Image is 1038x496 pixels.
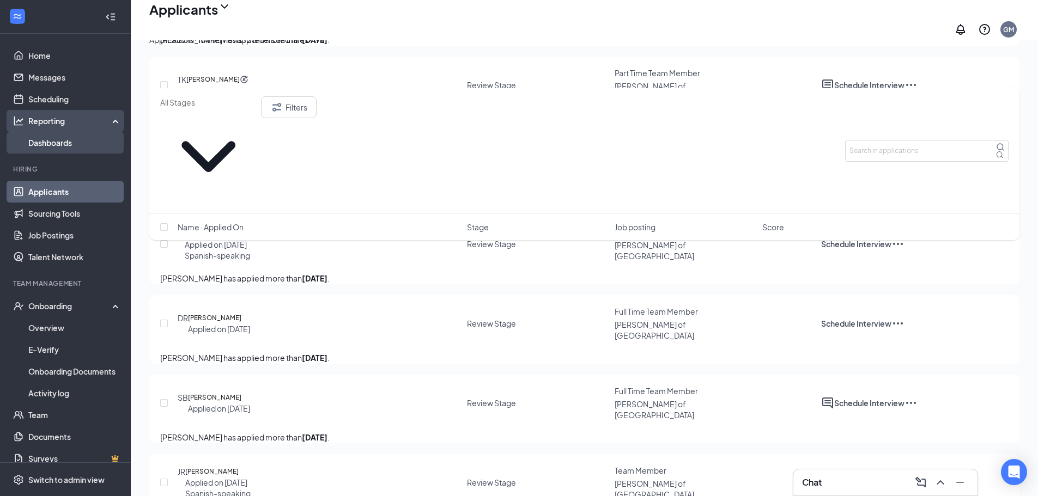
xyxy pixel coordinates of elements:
svg: Minimize [954,476,967,489]
h5: [PERSON_NAME] [188,392,241,403]
span: Score [762,222,784,232]
a: E-Verify [28,339,122,360]
svg: QuestionInfo [978,23,991,36]
a: Home [28,45,122,66]
svg: Settings [13,474,24,485]
svg: WorkstreamLogo [12,11,23,22]
svg: Analysis [13,115,24,126]
a: Sourcing Tools [28,203,122,224]
button: Schedule Interview [821,317,891,330]
div: Applied on [DATE] [188,403,250,414]
p: [PERSON_NAME] has applied more than . [160,431,1009,443]
p: [PERSON_NAME] has applied more than . [160,272,1009,284]
div: Reporting [28,115,122,126]
svg: Ellipses [905,396,918,409]
span: Team Member [615,466,666,475]
a: Activity log [28,382,122,404]
div: Applied on [DATE] [188,323,250,334]
svg: ActiveChat [821,396,834,409]
div: Spanish-speaking [185,250,250,261]
b: [DATE] [302,273,327,283]
svg: MagnifyingGlass [996,143,1005,151]
svg: Collapse [105,11,116,22]
div: Applied on [DATE] [185,477,251,488]
button: Filter Filters [261,96,317,118]
button: Schedule Interview [834,396,905,409]
div: Review Stage [467,477,516,488]
span: [PERSON_NAME] of [GEOGRAPHIC_DATA] [615,399,694,420]
a: Job Postings [28,224,122,246]
h5: [PERSON_NAME] [185,466,239,477]
div: Hiring [13,164,119,174]
svg: Filter [270,101,283,114]
span: Name · Applied On [178,222,244,232]
svg: ComposeMessage [914,476,927,489]
a: Messages [28,66,122,88]
span: Full Time Team Member [615,386,698,396]
div: Switch to admin view [28,474,105,485]
input: All Stages [160,96,257,108]
div: DR [178,313,188,323]
a: Documents [28,426,122,448]
button: ChevronUp [932,474,949,491]
a: Talent Network [28,246,122,268]
a: Applicants [28,181,122,203]
a: Onboarding Documents [28,360,122,382]
span: Job posting [615,222,655,232]
div: Open Intercom Messenger [1001,459,1027,485]
svg: Ellipses [891,317,905,330]
svg: ChevronUp [934,476,947,489]
a: Scheduling [28,88,122,110]
h5: [PERSON_NAME] [188,313,241,323]
span: [PERSON_NAME] of [GEOGRAPHIC_DATA] [615,320,694,340]
button: ComposeMessage [912,474,930,491]
span: Stage [467,222,489,232]
a: SurveysCrown [28,448,122,469]
div: Onboarding [28,301,112,311]
a: Overview [28,317,122,339]
div: JR [178,466,185,477]
h3: Chat [802,476,822,488]
svg: UserCheck [13,301,24,311]
div: Review Stage [467,318,516,329]
a: Dashboards [28,132,122,154]
button: Minimize [951,474,969,491]
b: [DATE] [302,432,327,442]
a: Team [28,404,122,426]
p: [PERSON_NAME] has applied more than . [160,352,1009,364]
div: GM [1003,25,1014,34]
span: Full Time Team Member [615,307,698,316]
svg: Notifications [954,23,967,36]
input: Search in applications [845,140,1009,162]
b: [DATE] [302,353,327,363]
div: Review Stage [467,397,516,408]
div: SB [178,392,188,403]
svg: ChevronDown [160,108,257,205]
div: Team Management [13,279,119,288]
